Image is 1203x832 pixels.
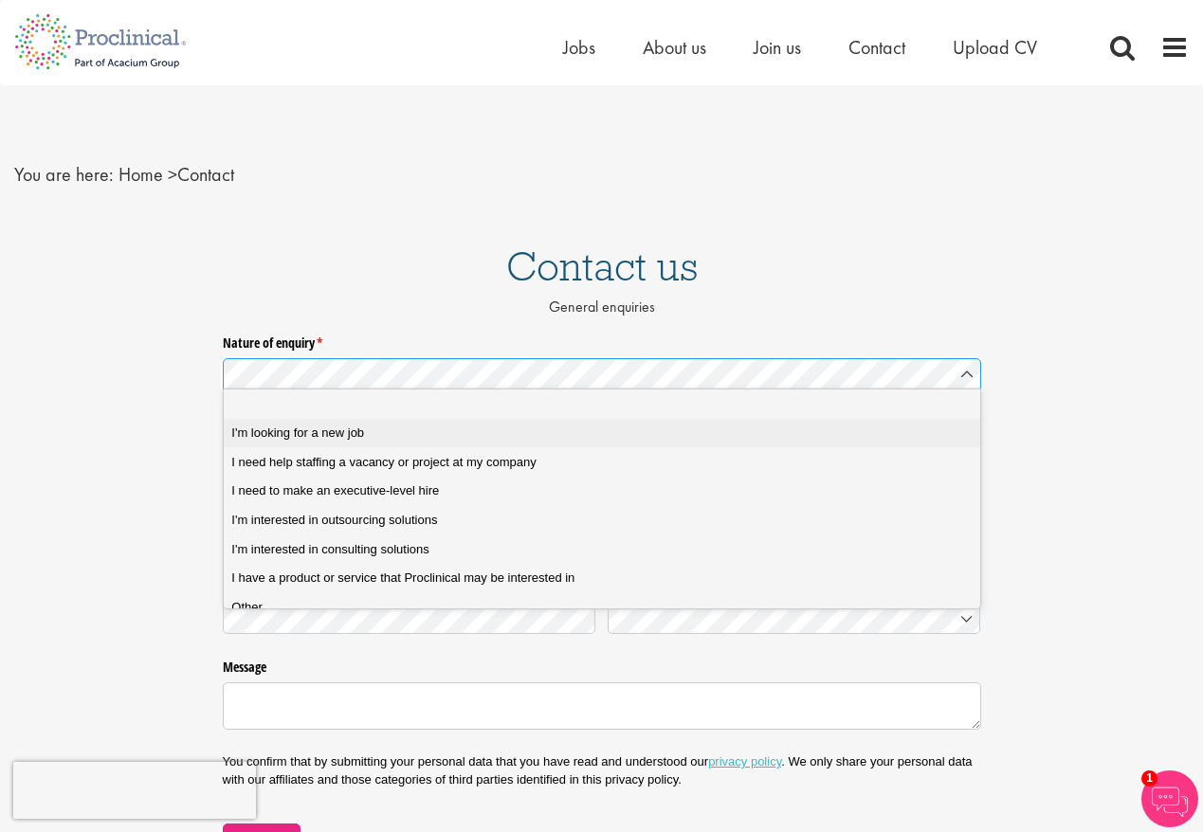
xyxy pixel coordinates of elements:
span: I have a product or service that Proclinical may be interested in [231,570,574,587]
span: I'm looking for a new job [231,425,364,442]
span: 1 [1141,770,1157,787]
span: I need to make an executive-level hire [231,482,439,499]
input: Country [608,602,981,635]
label: Nature of enquiry [223,327,981,352]
span: Other [231,599,263,616]
a: breadcrumb link to Home [118,162,163,187]
a: Jobs [563,35,595,60]
span: I need help staffing a vacancy or project at my company [231,454,536,471]
label: Message [223,652,981,677]
img: Chatbot [1141,770,1198,827]
input: State / Province / Region [223,602,596,635]
a: privacy policy [708,754,781,769]
span: You are here: [14,162,114,187]
span: I'm interested in outsourcing solutions [231,512,437,529]
a: Join us [754,35,801,60]
a: Upload CV [953,35,1037,60]
a: About us [643,35,706,60]
a: Contact [848,35,905,60]
span: I'm interested in consulting solutions [231,541,428,558]
iframe: reCAPTCHA [13,762,256,819]
p: You confirm that by submitting your personal data that you have read and understood our . We only... [223,753,981,787]
span: > [168,162,177,187]
span: Contact [118,162,234,187]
